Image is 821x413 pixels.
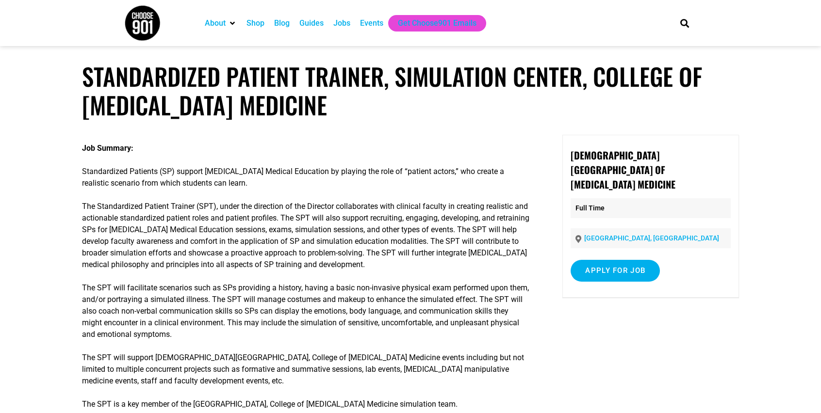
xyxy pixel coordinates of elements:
[274,17,290,29] a: Blog
[360,17,383,29] a: Events
[82,398,529,410] p: The SPT is a key member of the [GEOGRAPHIC_DATA], College of [MEDICAL_DATA] Medicine simulation t...
[333,17,350,29] a: Jobs
[677,15,693,31] div: Search
[82,282,529,340] p: The SPT will facilitate scenarios such as SPs providing a history, having a basic non-invasive ph...
[571,260,660,282] input: Apply for job
[205,17,226,29] a: About
[82,201,529,270] p: The Standardized Patient Trainer (SPT), under the direction of the Director collaborates with cli...
[82,62,739,119] h1: Standardized Patient Trainer, Simulation Center, College of [MEDICAL_DATA] Medicine
[398,17,476,29] a: Get Choose901 Emails
[200,15,242,32] div: About
[584,234,719,242] a: [GEOGRAPHIC_DATA], [GEOGRAPHIC_DATA]
[571,198,730,218] p: Full Time
[82,352,529,387] p: The SPT will support [DEMOGRAPHIC_DATA][GEOGRAPHIC_DATA], College of [MEDICAL_DATA] Medicine even...
[82,166,529,189] p: Standardized Patients (SP) support [MEDICAL_DATA] Medical Education by playing the role of “patie...
[246,17,264,29] a: Shop
[200,15,664,32] nav: Main nav
[82,143,133,153] strong: Job Summary:
[571,148,675,191] strong: [DEMOGRAPHIC_DATA][GEOGRAPHIC_DATA] of [MEDICAL_DATA] Medicine
[299,17,324,29] a: Guides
